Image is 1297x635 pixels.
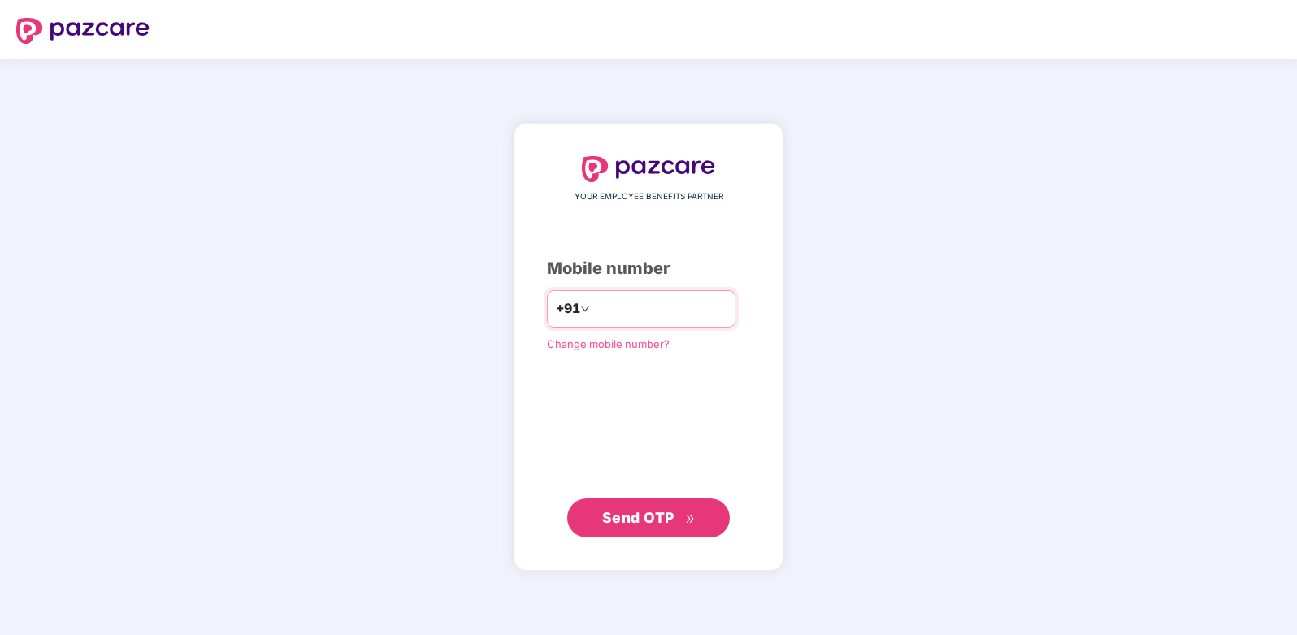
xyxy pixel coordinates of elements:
img: logo [16,18,150,44]
span: +91 [556,298,580,319]
span: down [580,304,590,314]
span: double-right [685,514,696,524]
span: Send OTP [602,509,675,526]
button: Send OTPdouble-right [567,498,730,537]
span: YOUR EMPLOYEE BENEFITS PARTNER [575,190,723,203]
div: Mobile number [547,256,750,281]
a: Change mobile number? [547,337,670,350]
img: logo [582,156,715,182]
